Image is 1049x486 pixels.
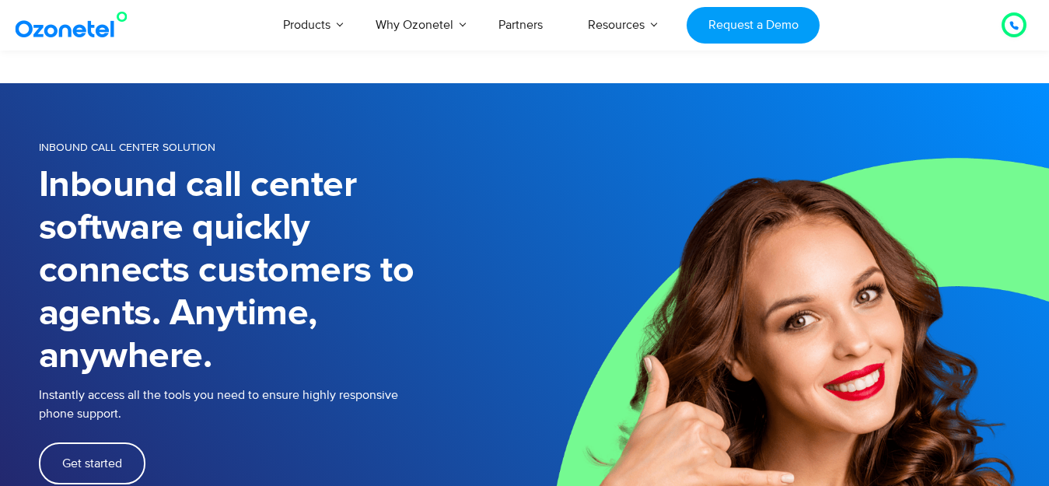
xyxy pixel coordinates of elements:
[39,442,145,484] a: Get started
[39,141,215,154] span: INBOUND CALL CENTER SOLUTION
[687,7,820,44] a: Request a Demo
[39,386,525,423] p: Instantly access all the tools you need to ensure highly responsive phone support.
[62,457,122,470] span: Get started
[39,164,525,378] h1: Inbound call center software quickly connects customers to agents. Anytime, anywhere.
